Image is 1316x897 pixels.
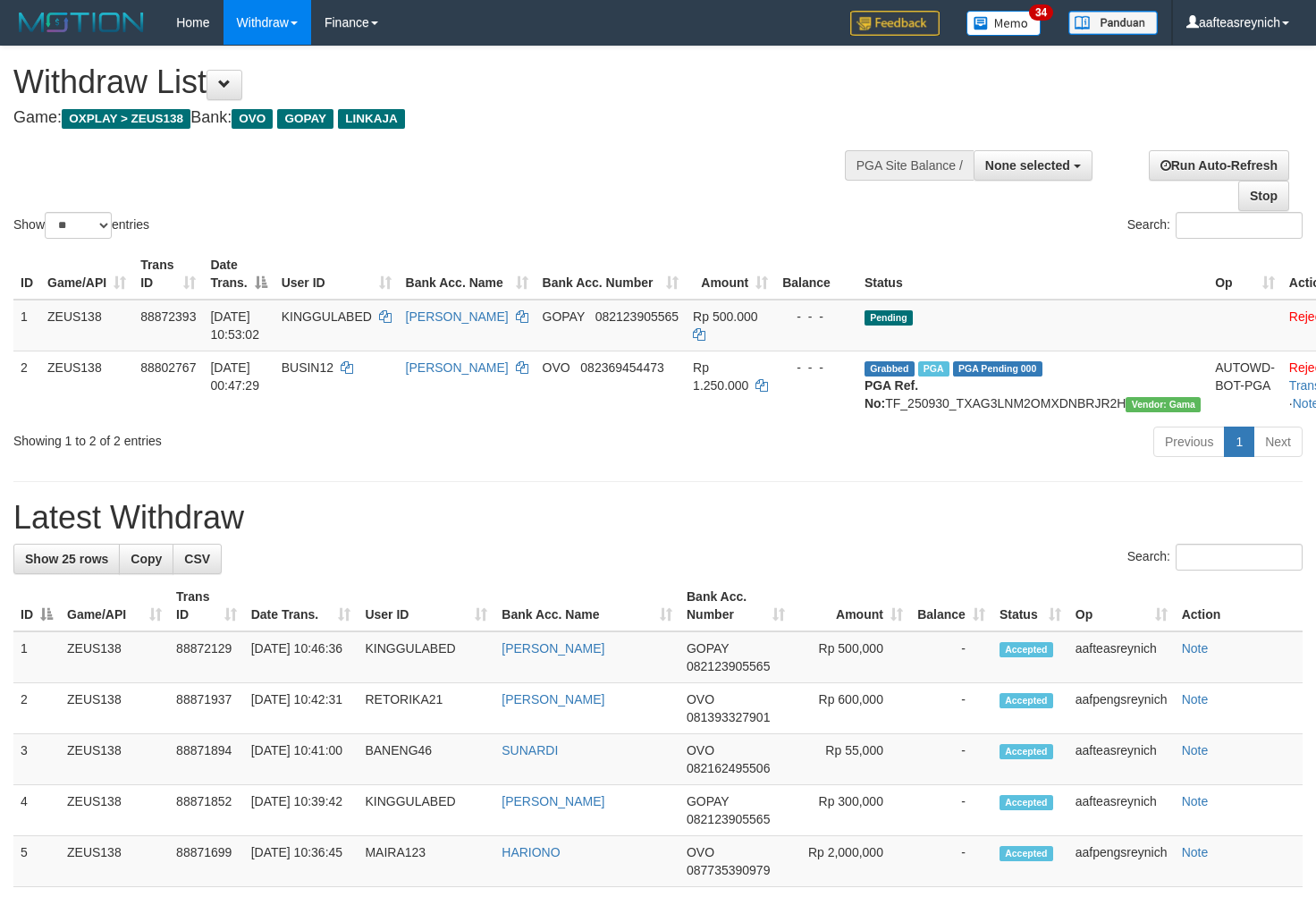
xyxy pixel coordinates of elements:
a: Note [1182,743,1209,757]
td: aafteasreynich [1068,785,1175,836]
span: PGA Pending [953,361,1042,377]
span: None selected [985,158,1070,173]
td: Rp 600,000 [792,683,910,734]
img: Button%20Memo.svg [966,11,1042,36]
a: Note [1182,641,1209,656]
div: PGA Site Balance / [845,150,974,181]
th: Bank Acc. Name: activate to sort column ascending [494,580,679,631]
span: Marked by aafsreyleap [918,361,949,377]
th: Op: activate to sort column ascending [1068,580,1175,631]
td: 2 [13,351,40,419]
th: ID [13,249,40,300]
td: Rp 300,000 [792,785,910,836]
th: User ID: activate to sort column ascending [274,249,399,300]
div: - - - [782,359,850,377]
td: KINGGULABED [358,631,494,683]
th: Action [1175,580,1303,631]
td: aafpengsreynich [1068,683,1175,734]
input: Search: [1176,212,1303,239]
td: 2 [13,683,60,734]
td: 88871894 [169,734,244,785]
th: Status [857,249,1208,300]
th: User ID: activate to sort column ascending [358,580,494,631]
h1: Withdraw List [13,64,859,100]
td: RETORIKA21 [358,683,494,734]
span: OXPLAY > ZEUS138 [62,109,190,129]
span: OVO [687,743,714,757]
span: Rp 1.250.000 [693,360,748,393]
th: Amount: activate to sort column ascending [686,249,775,300]
a: 1 [1224,427,1254,457]
td: 5 [13,836,60,887]
th: Game/API: activate to sort column ascending [40,249,133,300]
td: Rp 500,000 [792,631,910,683]
td: aafteasreynich [1068,734,1175,785]
h4: Game: Bank: [13,109,859,127]
span: Accepted [1000,693,1053,708]
th: Date Trans.: activate to sort column descending [203,249,274,300]
th: Bank Acc. Number: activate to sort column ascending [679,580,792,631]
span: Accepted [1000,642,1053,657]
td: BANENG46 [358,734,494,785]
th: Bank Acc. Number: activate to sort column ascending [536,249,687,300]
td: Rp 2,000,000 [792,836,910,887]
th: Op: activate to sort column ascending [1208,249,1282,300]
td: MAIRA123 [358,836,494,887]
th: Trans ID: activate to sort column ascending [169,580,244,631]
span: GOPAY [687,641,729,656]
span: [DATE] 00:47:29 [210,360,259,393]
td: 88871937 [169,683,244,734]
th: Bank Acc. Name: activate to sort column ascending [399,249,536,300]
span: Accepted [1000,795,1053,810]
span: Show 25 rows [25,552,108,566]
b: PGA Ref. No: [865,378,918,410]
a: CSV [173,544,222,574]
th: Status: activate to sort column ascending [992,580,1068,631]
td: aafteasreynich [1068,631,1175,683]
td: 88872129 [169,631,244,683]
span: Rp 500.000 [693,309,757,324]
td: ZEUS138 [60,836,169,887]
td: - [910,785,992,836]
span: Copy 082123905565 to clipboard [595,309,679,324]
a: Show 25 rows [13,544,120,574]
a: [PERSON_NAME] [502,641,604,656]
span: Grabbed [865,361,915,377]
td: [DATE] 10:36:45 [244,836,359,887]
span: Accepted [1000,744,1053,759]
span: OVO [687,692,714,707]
td: - [910,631,992,683]
span: 34 [1029,4,1053,21]
span: Copy 082123905565 to clipboard [687,659,770,673]
h1: Latest Withdraw [13,500,1303,536]
span: Vendor URL: https://trx31.1velocity.biz [1126,397,1201,412]
span: GOPAY [687,794,729,808]
img: Feedback.jpg [850,11,940,36]
span: Copy 081393327901 to clipboard [687,710,770,724]
td: 1 [13,631,60,683]
span: Accepted [1000,846,1053,861]
td: - [910,683,992,734]
td: 88871852 [169,785,244,836]
span: 88802767 [140,360,196,375]
td: 88871699 [169,836,244,887]
a: SUNARDI [502,743,558,757]
a: Note [1182,794,1209,808]
td: AUTOWD-BOT-PGA [1208,351,1282,419]
span: LINKAJA [338,109,405,129]
a: Stop [1238,181,1289,211]
select: Showentries [45,212,112,239]
td: [DATE] 10:42:31 [244,683,359,734]
span: Pending [865,310,913,326]
a: [PERSON_NAME] [406,309,509,324]
a: HARIONO [502,845,560,859]
span: GOPAY [543,309,585,324]
td: 3 [13,734,60,785]
input: Search: [1176,544,1303,571]
a: Next [1253,427,1303,457]
th: Balance [775,249,857,300]
th: Amount: activate to sort column ascending [792,580,910,631]
span: OVO [543,360,570,375]
label: Show entries [13,212,149,239]
td: KINGGULABED [358,785,494,836]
